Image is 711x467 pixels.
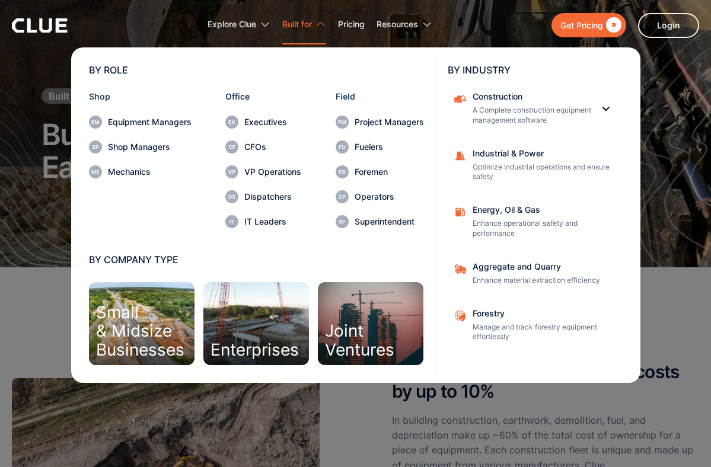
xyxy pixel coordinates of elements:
[12,44,699,383] nav: Built for
[448,87,599,132] a: ConstructionA Complete construction equipment management software
[225,165,301,178] a: VP Operations
[225,116,301,129] a: Executives
[203,282,309,365] a: Enterprises
[448,65,623,75] div: BY INDUSTRY
[473,149,615,158] div: Industrial & Power
[473,322,615,343] p: Manage and track forestry equipment effortlessly
[225,190,301,203] a: Dispatchers
[473,263,615,271] div: Aggregate and Quarry
[448,87,623,132] div: ConstructionConstructionA Complete construction equipment management software
[244,118,301,126] div: Executives
[108,143,192,151] div: Shop Managers
[89,282,195,365] a: Small& MidsizeBusinesses
[473,162,615,183] p: Optimize industrial operations and ensure safety
[473,105,591,126] p: A Complete construction equipment management software
[336,92,424,101] div: Field
[208,6,270,43] div: Explore Clue
[355,193,424,201] div: Operators
[355,168,424,176] div: Foremen
[448,143,623,188] a: Industrial & PowerOptimize industrial operations and ensure safety
[318,282,423,365] a: JointVentures
[244,217,301,226] div: IT Leaders
[454,92,467,105] img: Construction
[392,362,700,401] h2: Reduce fuel and depreciation costs by up to 10%
[336,116,424,129] a: Project Managers
[96,303,184,359] div: Small & Midsize Businesses
[336,140,424,153] a: Fuelers
[325,322,394,359] div: Joint Ventures
[211,341,299,359] div: Enterprises
[225,92,301,101] div: Office
[448,257,623,292] a: Aggregate and QuarryEnhance material extraction efficiency
[473,219,615,239] p: Enhance operational safety and performance
[560,18,603,33] div: Get Pricing
[282,6,312,43] div: Built for
[89,140,192,153] a: Shop Managers
[551,13,626,37] a: Get Pricing
[244,143,301,151] div: CFOs
[89,116,192,129] a: Equipment Managers
[377,6,418,43] div: Resources
[454,206,467,219] img: fleet fuel icon
[454,149,467,162] img: Construction cone icon
[89,255,424,264] div: BY COMPANY TYPE
[244,168,301,176] div: VP Operations
[336,190,424,203] a: Operators
[89,165,192,178] a: Mechanics
[448,200,623,245] a: Energy, Oil & GasEnhance operational safety and performance
[473,206,615,214] div: Energy, Oil & Gas
[603,18,621,33] div: 
[108,118,192,126] div: Equipment Managers
[244,193,301,201] div: Dispatchers
[108,168,192,176] div: Mechanics
[282,6,326,43] div: Built for
[448,303,623,348] a: ForestryManage and track forestry equipment effortlessly
[89,92,192,101] div: Shop
[225,140,301,153] a: CFOs
[473,309,615,318] div: Forestry
[355,118,424,126] div: Project Managers
[208,6,256,43] div: Explore Clue
[355,217,424,226] div: Superintendent
[377,6,432,43] div: Resources
[638,13,699,38] a: Login
[454,309,467,322] img: Aggregate and Quarry
[338,6,365,43] a: Pricing
[454,263,467,276] img: Aggregate and Quarry
[89,65,424,75] div: BY ROLE
[355,143,424,151] div: Fuelers
[473,276,615,286] p: Enhance material extraction efficiency
[473,92,591,101] div: Construction
[336,215,424,228] a: Superintendent
[336,165,424,178] a: Foremen
[225,215,301,228] a: IT Leaders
